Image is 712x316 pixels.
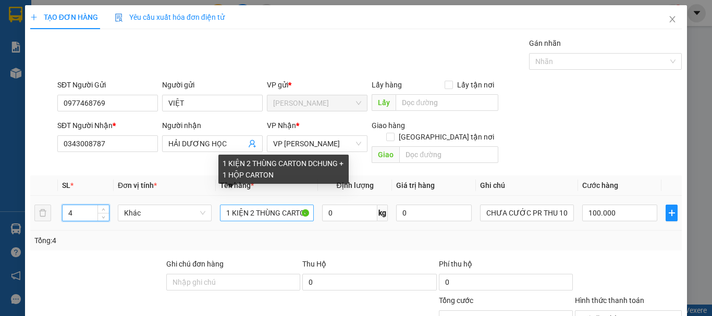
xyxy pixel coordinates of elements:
[399,146,498,163] input: Dọc đường
[115,13,225,21] span: Yêu cầu xuất hóa đơn điện tử
[9,45,92,59] div: 0968792590
[34,235,276,246] div: Tổng: 4
[336,181,373,189] span: Định lượng
[439,258,573,274] div: Phí thu hộ
[162,79,263,91] div: Người gửi
[396,181,435,189] span: Giá trị hàng
[668,15,677,23] span: close
[658,5,687,34] button: Close
[30,14,38,21] span: plus
[372,146,399,163] span: Giao
[62,181,70,189] span: SL
[666,209,677,217] span: plus
[9,9,25,20] span: Gửi:
[162,120,263,131] div: Người nhận
[529,39,561,47] label: Gán nhãn
[302,260,326,268] span: Thu Hộ
[30,13,98,21] span: TẠO ĐƠN HÀNG
[372,81,402,89] span: Lấy hàng
[273,95,361,111] span: Hồ Chí Minh
[9,9,92,32] div: [PERSON_NAME]
[34,205,51,221] button: delete
[267,121,296,130] span: VP Nhận
[100,46,183,61] div: 0918563246
[124,205,205,221] span: Khác
[372,94,396,111] span: Lấy
[439,296,473,305] span: Tổng cước
[166,274,300,290] input: Ghi chú đơn hàng
[100,34,183,46] div: [PERSON_NAME]
[453,79,498,91] span: Lấy tận nơi
[97,205,109,213] span: Increase Value
[396,205,471,221] input: 0
[9,32,92,45] div: KHƯƠNG DUY
[57,79,158,91] div: SĐT Người Gửi
[476,175,578,196] th: Ghi chú
[98,67,111,78] span: CC
[100,10,125,21] span: Nhận:
[372,121,405,130] span: Giao hàng
[575,296,644,305] label: Hình thức thanh toán
[57,120,158,131] div: SĐT Người Nhận
[218,155,349,184] div: 1 KIỆN 2 THÙNG CARTON DCHUNG + 1 HỘP CARTON
[220,205,314,221] input: VD: Bàn, Ghế
[101,207,107,213] span: up
[480,205,574,221] input: Ghi Chú
[100,9,183,34] div: VP [PERSON_NAME]
[273,136,361,151] span: VP Phan Rang
[377,205,388,221] span: kg
[582,181,618,189] span: Cước hàng
[118,181,157,189] span: Đơn vị tính
[396,94,498,111] input: Dọc đường
[97,213,109,221] span: Decrease Value
[101,214,107,220] span: down
[267,79,367,91] div: VP gửi
[166,260,224,268] label: Ghi chú đơn hàng
[395,131,498,143] span: [GEOGRAPHIC_DATA] tận nơi
[666,205,678,221] button: plus
[115,14,123,22] img: icon
[248,140,256,148] span: user-add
